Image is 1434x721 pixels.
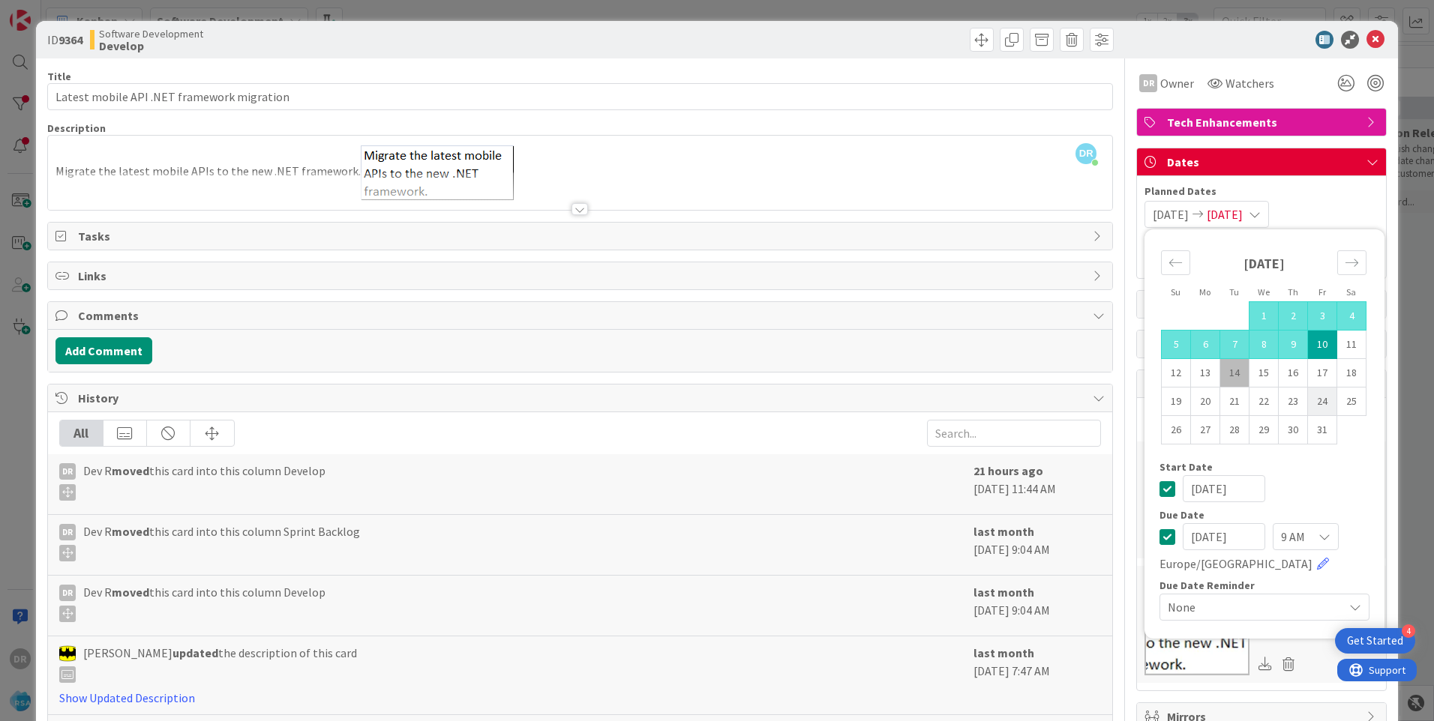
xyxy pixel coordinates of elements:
[973,522,1101,567] div: [DATE] 9:04 AM
[99,28,203,40] span: Software Development
[1337,250,1366,275] div: Move forward to switch to the next month.
[1257,654,1273,674] div: Download
[99,40,203,52] b: Develop
[1229,286,1239,298] small: Tu
[78,307,1085,325] span: Comments
[1162,387,1191,416] td: Choose Sunday, 10/19/2025 12:00 PM as your check-in date. It’s available.
[1220,331,1249,359] td: Selected. Tuesday, 10/07/2025 12:00 PM
[1281,526,1305,547] span: 9 AM
[55,337,152,364] button: Add Comment
[1191,387,1220,416] td: Choose Monday, 10/20/2025 12:00 PM as your check-in date. It’s available.
[1249,387,1279,416] td: Choose Wednesday, 10/22/2025 12:00 PM as your check-in date. It’s available.
[1144,184,1378,199] span: Planned Dates
[172,645,218,660] b: updated
[1308,331,1337,359] td: Selected as end date. Friday, 10/10/2025 12:00 PM
[1347,633,1403,648] div: Get Started
[1191,416,1220,444] td: Choose Monday, 10/27/2025 12:00 PM as your check-in date. It’s available.
[1199,286,1210,298] small: Mo
[1279,416,1308,444] td: Choose Thursday, 10/30/2025 12:00 PM as your check-in date. It’s available.
[1153,205,1189,223] span: [DATE]
[31,2,68,20] span: Support
[1225,74,1274,92] span: Watchers
[1243,255,1285,272] strong: [DATE]
[1159,555,1312,573] span: Europe/[GEOGRAPHIC_DATA]
[1220,359,1249,387] td: Choose Tuesday, 10/14/2025 12:00 PM as your check-in date. It’s available.
[973,463,1043,478] b: 21 hours ago
[59,463,76,480] div: DR
[1220,416,1249,444] td: Choose Tuesday, 10/28/2025 12:00 PM as your check-in date. It’s available.
[1159,580,1255,591] span: Due Date Reminder
[47,83,1113,110] input: type card name here...
[1191,331,1220,359] td: Selected. Monday, 10/06/2025 12:00 PM
[973,524,1034,539] b: last month
[1258,286,1270,298] small: We
[1249,302,1279,331] td: Selected. Wednesday, 10/01/2025 12:00 PM
[1402,624,1415,638] div: 4
[59,645,76,662] img: AC
[1308,359,1337,387] td: Choose Friday, 10/17/2025 12:00 PM as your check-in date. It’s available.
[1162,331,1191,359] td: Selected. Sunday, 10/05/2025 12:00 PM
[60,420,103,446] div: All
[1288,286,1298,298] small: Th
[1159,462,1213,472] span: Start Date
[973,583,1101,628] div: [DATE] 9:04 AM
[1249,416,1279,444] td: Choose Wednesday, 10/29/2025 12:00 PM as your check-in date. It’s available.
[1249,331,1279,359] td: Selected. Wednesday, 10/08/2025 12:00 PM
[47,31,82,49] span: ID
[83,644,357,683] span: [PERSON_NAME] the description of this card
[1308,387,1337,416] td: Choose Friday, 10/24/2025 12:00 PM as your check-in date. It’s available.
[973,462,1101,507] div: [DATE] 11:44 AM
[1346,286,1356,298] small: Sa
[1167,113,1359,131] span: Tech Enhancements
[1159,510,1204,520] span: Due Date
[1279,387,1308,416] td: Choose Thursday, 10/23/2025 12:00 PM as your check-in date. It’s available.
[1191,359,1220,387] td: Choose Monday, 10/13/2025 12:00 PM as your check-in date. It’s available.
[112,463,149,478] b: moved
[1337,359,1366,387] td: Choose Saturday, 10/18/2025 12:00 PM as your check-in date. It’s available.
[1162,359,1191,387] td: Choose Sunday, 10/12/2025 12:00 PM as your check-in date. It’s available.
[1337,302,1366,331] td: Selected. Saturday, 10/04/2025 12:00 PM
[1160,74,1194,92] span: Owner
[927,420,1101,447] input: Search...
[78,227,1085,245] span: Tasks
[1075,143,1096,164] span: DR
[1168,597,1336,618] span: None
[973,585,1034,600] b: last month
[59,524,76,540] div: DR
[1171,286,1180,298] small: Su
[59,585,76,601] div: DR
[1183,475,1265,502] input: MM/DD/YYYY
[1162,416,1191,444] td: Choose Sunday, 10/26/2025 12:00 PM as your check-in date. It’s available.
[973,645,1034,660] b: last month
[1318,286,1326,298] small: Fr
[1144,237,1383,462] div: Calendar
[78,389,1085,407] span: History
[1279,302,1308,331] td: Selected. Thursday, 10/02/2025 12:00 PM
[59,690,195,705] a: Show Updated Description
[55,145,1105,200] p: Migrate the latest mobile APIs to the new .NET framework.
[1167,153,1359,171] span: Dates
[112,524,149,539] b: moved
[58,32,82,47] b: 9364
[1308,416,1337,444] td: Choose Friday, 10/31/2025 12:00 PM as your check-in date. It’s available.
[1161,250,1190,275] div: Move backward to switch to the previous month.
[1308,302,1337,331] td: Selected. Friday, 10/03/2025 12:00 PM
[47,70,71,83] label: Title
[1279,331,1308,359] td: Selected. Thursday, 10/09/2025 12:00 PM
[78,267,1085,285] span: Links
[1249,359,1279,387] td: Choose Wednesday, 10/15/2025 12:00 PM as your check-in date. It’s available.
[1207,205,1243,223] span: [DATE]
[1337,387,1366,416] td: Choose Saturday, 10/25/2025 12:00 PM as your check-in date. It’s available.
[47,121,106,135] span: Description
[1337,331,1366,359] td: Choose Saturday, 10/11/2025 12:00 PM as your check-in date. It’s available.
[112,585,149,600] b: moved
[1335,628,1415,654] div: Open Get Started checklist, remaining modules: 4
[83,583,325,622] span: Dev R this card into this column Develop
[1220,387,1249,416] td: Choose Tuesday, 10/21/2025 12:00 PM as your check-in date. It’s available.
[83,462,325,501] span: Dev R this card into this column Develop
[1183,523,1265,550] input: MM/DD/YYYY
[1139,74,1157,92] div: DR
[973,644,1101,707] div: [DATE] 7:47 AM
[1279,359,1308,387] td: Choose Thursday, 10/16/2025 12:00 PM as your check-in date. It’s available.
[83,522,360,561] span: Dev R this card into this column Sprint Backlog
